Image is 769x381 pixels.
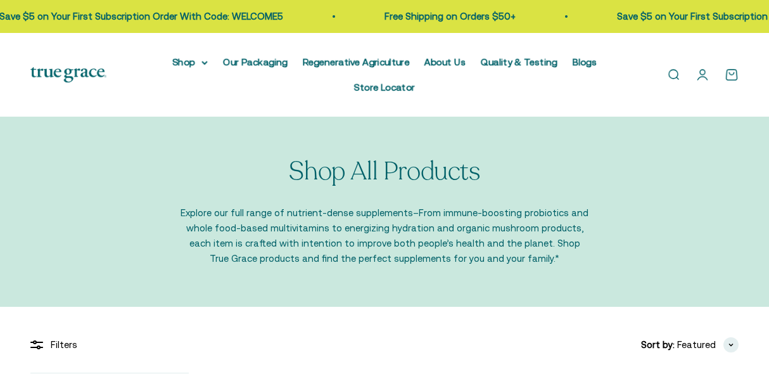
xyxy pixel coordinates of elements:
p: Explore our full range of nutrient-dense supplements–From immune-boosting probiotics and whole fo... [179,205,590,266]
a: Quality & Testing [481,56,557,67]
a: Store Locator [354,82,415,93]
p: Shop All Products [289,157,480,185]
span: Sort by: [641,337,675,352]
a: Blogs [573,56,597,67]
span: Featured [677,337,716,352]
a: Free Shipping on Orders $50+ [385,11,516,22]
a: Regenerative Agriculture [303,56,409,67]
div: Filters [30,337,189,352]
a: Our Packaging [223,56,288,67]
button: Featured [677,337,739,352]
summary: Shop [172,55,208,70]
a: About Us [424,56,466,67]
